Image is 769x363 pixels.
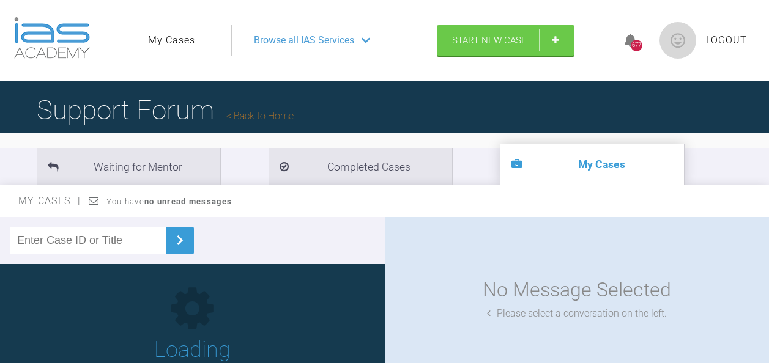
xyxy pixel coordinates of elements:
span: Start New Case [452,35,527,46]
a: Start New Case [437,25,574,56]
li: Completed Cases [269,148,452,185]
li: My Cases [500,144,684,185]
div: 677 [631,40,642,51]
a: My Cases [148,32,195,48]
strong: no unread messages [144,197,232,206]
span: Browse all IAS Services [254,32,354,48]
img: chevronRight.28bd32b0.svg [170,230,190,250]
div: No Message Selected [483,274,671,306]
li: Waiting for Mentor [37,148,220,185]
img: profile.png [659,22,696,59]
input: Enter Case ID or Title [10,227,166,254]
a: Back to Home [226,110,294,122]
div: Please select a conversation on the left. [487,306,667,321]
img: logo-light.3e3ef733.png [14,17,90,59]
h1: Support Forum [37,89,294,131]
span: You have [106,197,232,206]
span: My Cases [18,195,81,207]
a: Logout [706,32,747,48]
